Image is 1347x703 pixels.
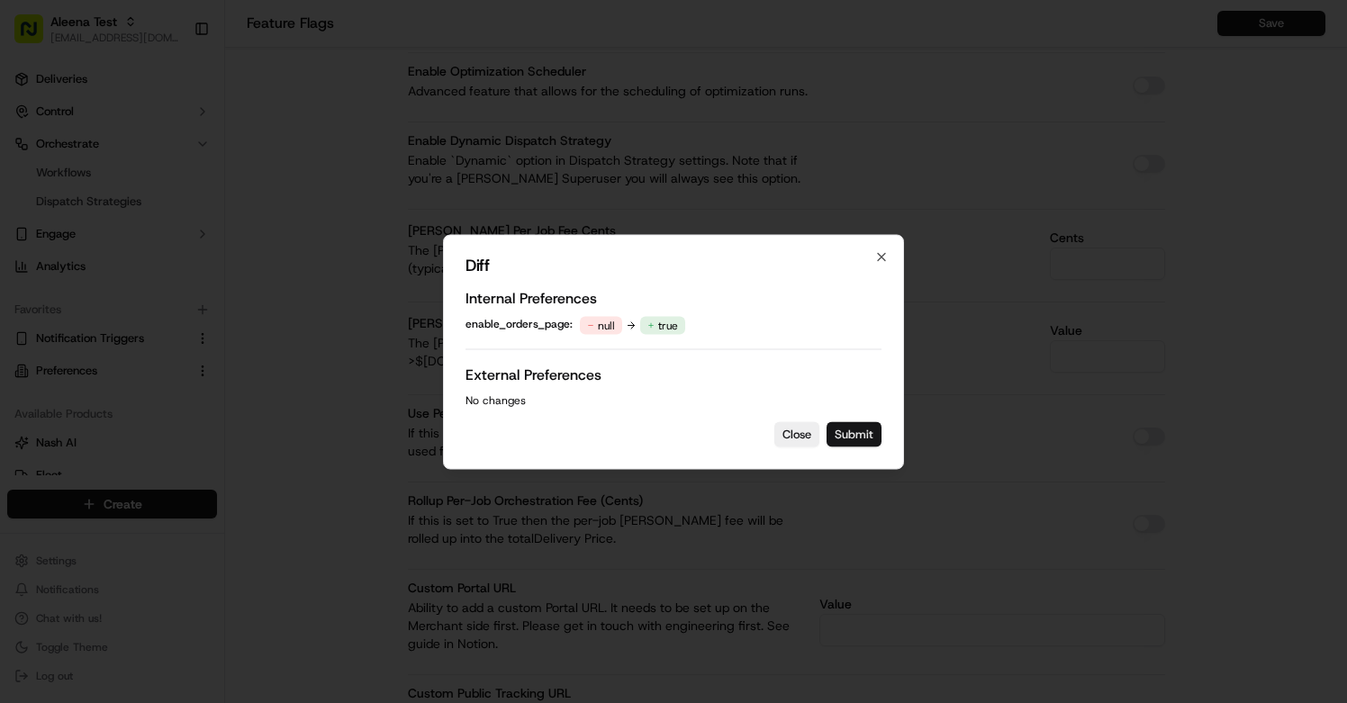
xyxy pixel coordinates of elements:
[127,304,218,319] a: Powered byPylon
[466,287,881,309] h3: Internal Preferences
[61,190,228,204] div: We're available if you need us!
[658,318,678,332] span: true
[18,72,328,101] p: Welcome 👋
[152,263,167,277] div: 💻
[36,261,138,279] span: Knowledge Base
[827,421,881,446] button: Submit
[179,305,218,319] span: Pylon
[11,254,145,286] a: 📗Knowledge Base
[466,364,881,385] h3: External Preferences
[466,392,881,407] p: No changes
[145,254,296,286] a: 💻API Documentation
[598,318,615,332] span: null
[306,177,328,199] button: Start new chat
[774,421,819,446] button: Close
[18,18,54,54] img: Nash
[47,116,324,135] input: Got a question? Start typing here...
[18,172,50,204] img: 1736555255976-a54dd68f-1ca7-489b-9aae-adbdc363a1c4
[18,263,32,277] div: 📗
[466,257,881,273] h2: Diff
[170,261,289,279] span: API Documentation
[61,172,295,190] div: Start new chat
[466,316,573,334] p: enable_orders_page :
